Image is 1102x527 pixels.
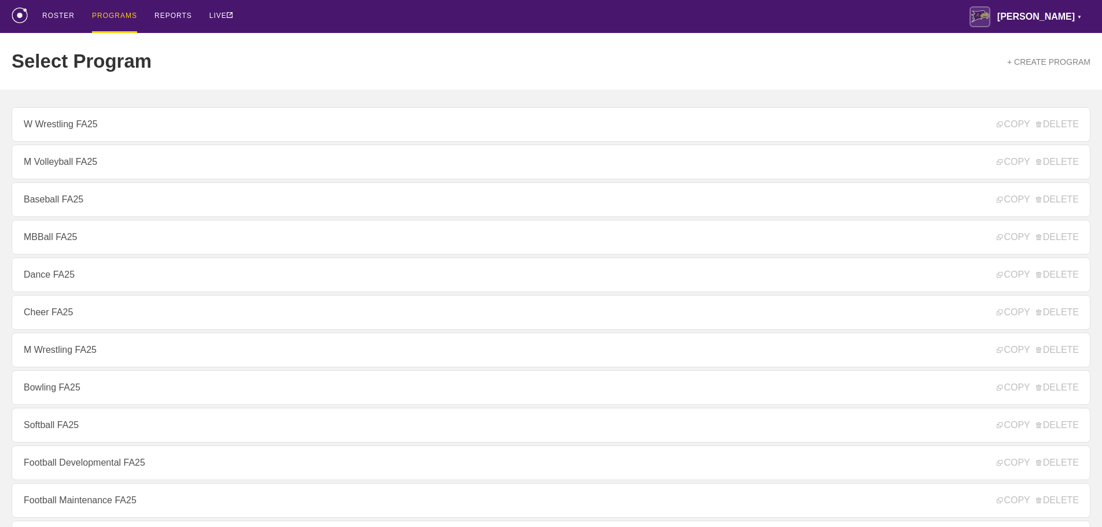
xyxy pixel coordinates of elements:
[1036,307,1079,318] span: DELETE
[12,445,1090,480] a: Football Developmental FA25
[997,420,1030,430] span: COPY
[997,232,1030,242] span: COPY
[12,483,1090,518] a: Football Maintenance FA25
[1036,270,1079,280] span: DELETE
[1036,495,1079,506] span: DELETE
[970,6,990,27] img: Avila
[997,307,1030,318] span: COPY
[12,333,1090,367] a: M Wrestling FA25
[12,257,1090,292] a: Dance FA25
[1036,157,1079,167] span: DELETE
[12,145,1090,179] a: M Volleyball FA25
[997,194,1030,205] span: COPY
[1007,57,1090,67] a: + CREATE PROGRAM
[1036,194,1079,205] span: DELETE
[1077,13,1082,22] div: ▼
[997,270,1030,280] span: COPY
[1036,345,1079,355] span: DELETE
[1036,119,1079,130] span: DELETE
[997,345,1030,355] span: COPY
[997,458,1030,468] span: COPY
[997,495,1030,506] span: COPY
[12,182,1090,217] a: Baseball FA25
[12,107,1090,142] a: W Wrestling FA25
[1036,420,1079,430] span: DELETE
[1036,232,1079,242] span: DELETE
[1044,471,1102,527] iframe: Chat Widget
[997,382,1030,393] span: COPY
[1036,458,1079,468] span: DELETE
[997,157,1030,167] span: COPY
[12,295,1090,330] a: Cheer FA25
[12,8,28,23] img: logo
[12,220,1090,255] a: MBBall FA25
[1036,382,1079,393] span: DELETE
[12,370,1090,405] a: Bowling FA25
[997,119,1030,130] span: COPY
[12,408,1090,443] a: Softball FA25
